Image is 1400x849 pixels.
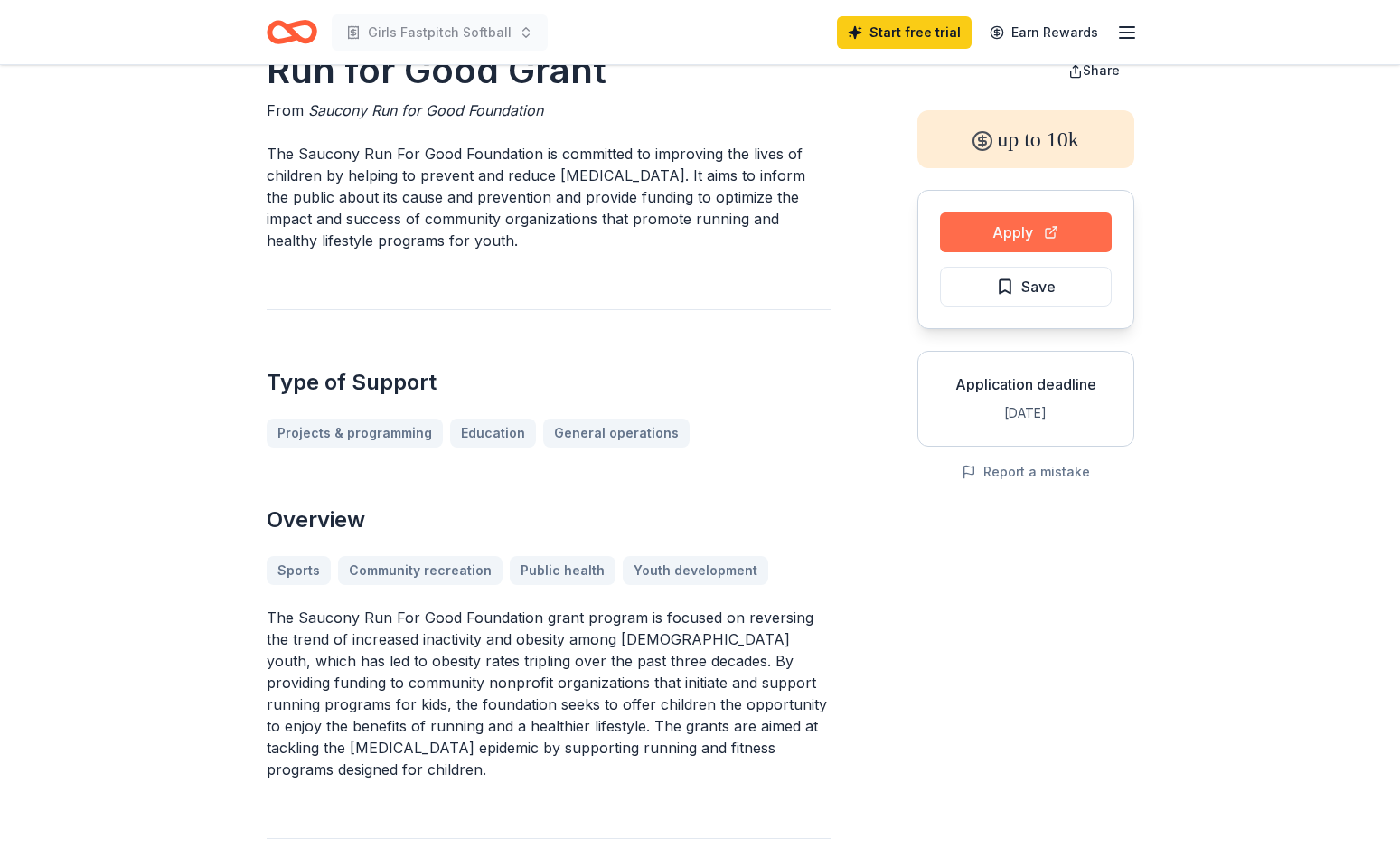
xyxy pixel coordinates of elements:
h1: Run for Good Grant [267,45,831,96]
div: From [267,99,831,121]
p: The Saucony Run For Good Foundation grant program is focused on reversing the trend of increased ... [267,607,831,780]
h2: Overview [267,505,831,534]
h2: Type of Support [267,368,831,397]
a: Education [450,419,536,448]
span: Save [1021,275,1056,298]
button: Apply [940,212,1112,252]
a: Earn Rewards [979,16,1109,49]
span: Saucony Run for Good Foundation [308,101,543,119]
a: Start free trial [837,16,972,49]
button: Report a mistake [962,461,1090,483]
button: Share [1054,52,1134,89]
p: The Saucony Run For Good Foundation is committed to improving the lives of children by helping to... [267,143,831,251]
div: Application deadline [933,373,1119,395]
div: up to 10k [917,110,1134,168]
a: Projects & programming [267,419,443,448]
div: [DATE] [933,402,1119,424]
a: Home [267,11,317,53]
button: Save [940,267,1112,307]
a: General operations [543,419,690,448]
span: Girls Fastpitch Softball [368,22,512,43]
span: Share [1083,62,1120,78]
button: Girls Fastpitch Softball [332,14,548,51]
